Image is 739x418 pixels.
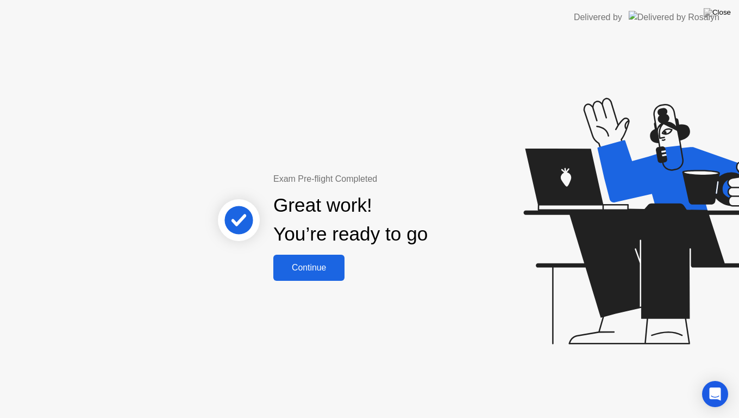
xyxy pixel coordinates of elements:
[702,381,728,407] div: Open Intercom Messenger
[277,263,341,273] div: Continue
[273,191,428,249] div: Great work! You’re ready to go
[704,8,731,17] img: Close
[273,255,345,281] button: Continue
[273,173,498,186] div: Exam Pre-flight Completed
[629,11,719,23] img: Delivered by Rosalyn
[574,11,622,24] div: Delivered by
